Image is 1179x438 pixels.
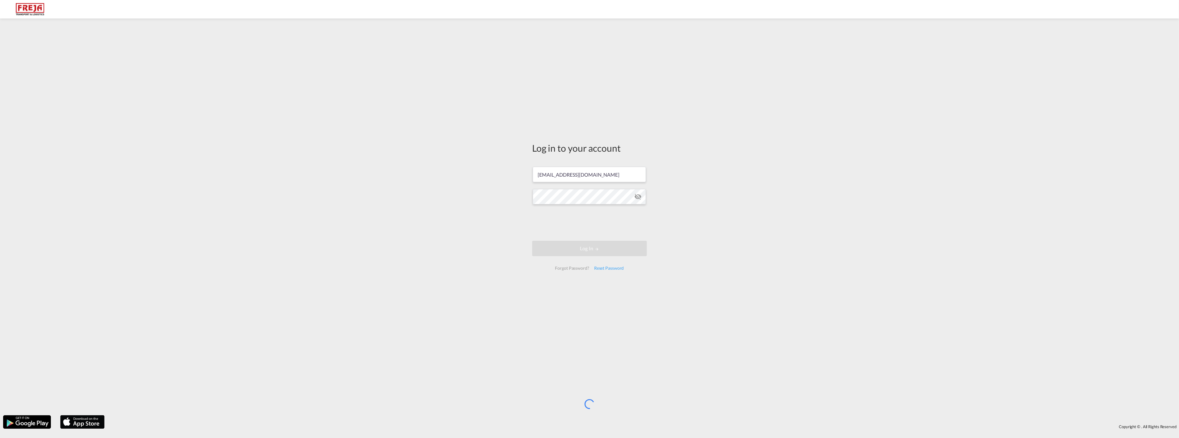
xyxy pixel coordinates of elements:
div: Log in to your account [532,141,647,154]
input: Enter email/phone number [533,167,646,182]
iframe: reCAPTCHA [543,211,636,235]
div: Reset Password [592,263,627,274]
div: Forgot Password? [552,263,591,274]
md-icon: icon-eye-off [634,193,642,200]
button: LOGIN [532,241,647,256]
img: 586607c025bf11f083711d99603023e7.png [9,2,51,16]
img: google.png [2,415,52,429]
img: apple.png [60,415,105,429]
div: Copyright © . All Rights Reserved [108,421,1179,432]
